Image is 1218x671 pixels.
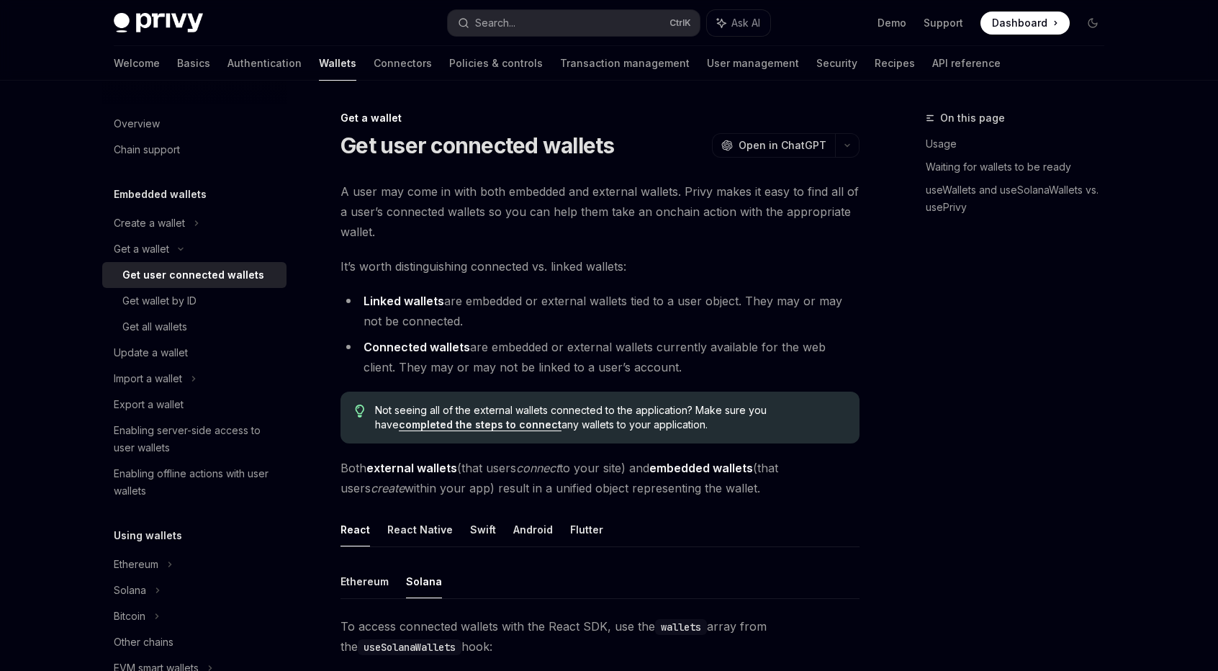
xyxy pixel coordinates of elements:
[114,13,203,33] img: dark logo
[340,181,860,242] span: A user may come in with both embedded and external wallets. Privy makes it easy to find all of a ...
[114,370,182,387] div: Import a wallet
[340,256,860,276] span: It’s worth distinguishing connected vs. linked wallets:
[355,405,365,418] svg: Tip
[122,266,264,284] div: Get user connected wallets
[340,564,389,598] button: Ethereum
[940,109,1005,127] span: On this page
[114,634,173,651] div: Other chains
[340,291,860,331] li: are embedded or external wallets tied to a user object. They may or may not be connected.
[340,337,860,377] li: are embedded or external wallets currently available for the web client. They may or may not be l...
[1081,12,1104,35] button: Toggle dark mode
[560,46,690,81] a: Transaction management
[707,10,770,36] button: Ask AI
[177,46,210,81] a: Basics
[102,262,287,288] a: Get user connected wallets
[340,616,860,657] span: To access connected wallets with the React SDK, use the array from the hook:
[513,513,553,546] button: Android
[366,461,457,475] strong: external wallets
[114,608,145,625] div: Bitcoin
[655,619,707,635] code: wallets
[475,14,515,32] div: Search...
[114,240,169,258] div: Get a wallet
[358,639,461,655] code: useSolanaWallets
[114,215,185,232] div: Create a wallet
[926,179,1116,219] a: useWallets and useSolanaWallets vs. usePrivy
[448,10,700,36] button: Search...CtrlK
[114,46,160,81] a: Welcome
[114,115,160,132] div: Overview
[980,12,1070,35] a: Dashboard
[406,564,442,598] button: Solana
[102,111,287,137] a: Overview
[340,458,860,498] span: Both (that users to your site) and (that users within your app) result in a unified object repres...
[340,111,860,125] div: Get a wallet
[932,46,1001,81] a: API reference
[114,422,278,456] div: Enabling server-side access to user wallets
[102,461,287,504] a: Enabling offline actions with user wallets
[319,46,356,81] a: Wallets
[371,481,405,495] em: create
[102,288,287,314] a: Get wallet by ID
[102,392,287,418] a: Export a wallet
[992,16,1047,30] span: Dashboard
[374,46,432,81] a: Connectors
[470,513,496,546] button: Swift
[649,461,753,475] strong: embedded wallets
[364,340,470,354] strong: Connected wallets
[364,294,444,308] strong: Linked wallets
[102,629,287,655] a: Other chains
[114,186,207,203] h5: Embedded wallets
[399,418,561,431] a: completed the steps to connect
[114,396,184,413] div: Export a wallet
[669,17,691,29] span: Ctrl K
[878,16,906,30] a: Demo
[816,46,857,81] a: Security
[122,318,187,335] div: Get all wallets
[122,292,197,310] div: Get wallet by ID
[340,513,370,546] button: React
[926,132,1116,156] a: Usage
[340,132,615,158] h1: Get user connected wallets
[102,418,287,461] a: Enabling server-side access to user wallets
[731,16,760,30] span: Ask AI
[739,138,826,153] span: Open in ChatGPT
[926,156,1116,179] a: Waiting for wallets to be ready
[102,314,287,340] a: Get all wallets
[924,16,963,30] a: Support
[102,137,287,163] a: Chain support
[114,527,182,544] h5: Using wallets
[114,465,278,500] div: Enabling offline actions with user wallets
[516,461,559,475] em: connect
[707,46,799,81] a: User management
[114,582,146,599] div: Solana
[387,513,453,546] button: React Native
[114,556,158,573] div: Ethereum
[114,344,188,361] div: Update a wallet
[449,46,543,81] a: Policies & controls
[114,141,180,158] div: Chain support
[712,133,835,158] button: Open in ChatGPT
[102,340,287,366] a: Update a wallet
[875,46,915,81] a: Recipes
[227,46,302,81] a: Authentication
[570,513,603,546] button: Flutter
[375,403,845,432] span: Not seeing all of the external wallets connected to the application? Make sure you have any walle...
